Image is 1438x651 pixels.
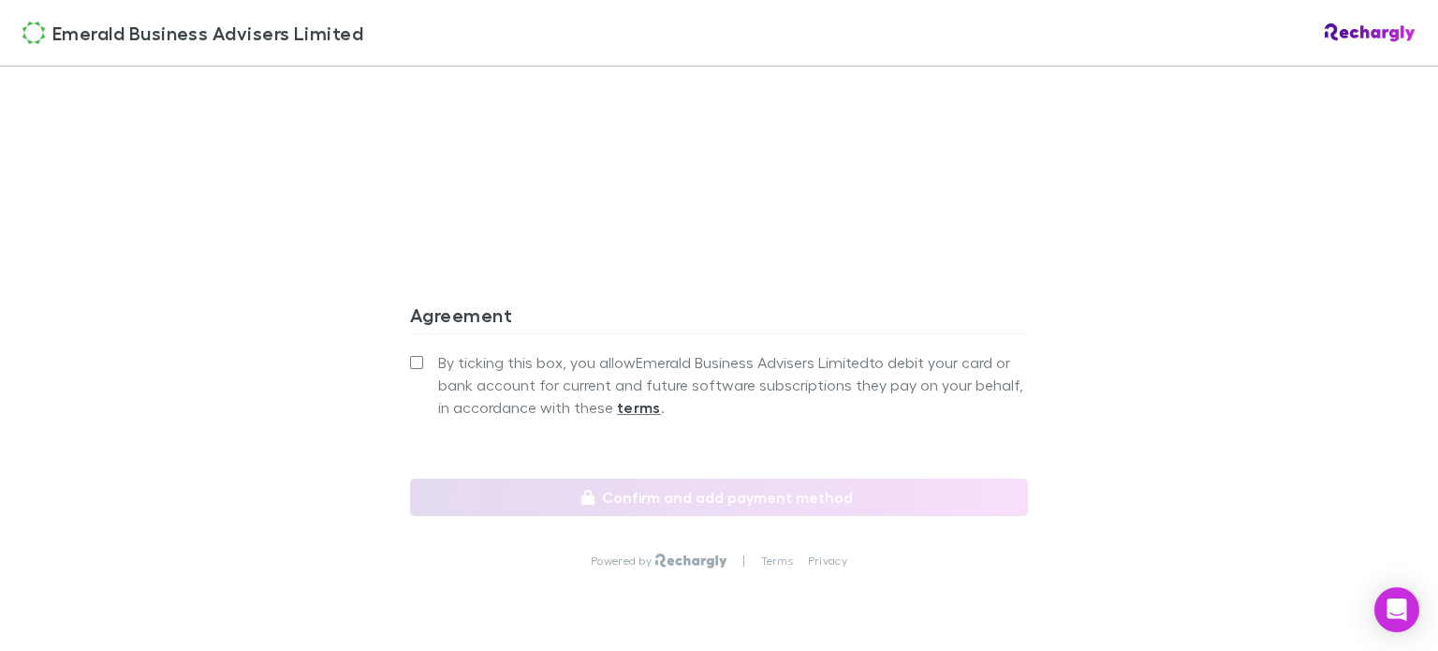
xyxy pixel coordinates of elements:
[808,554,847,569] a: Privacy
[1325,23,1416,42] img: Rechargly Logo
[22,22,45,44] img: Emerald Business Advisers Limited's Logo
[617,398,661,417] strong: terms
[655,554,727,569] img: Rechargly Logo
[410,479,1028,516] button: Confirm and add payment method
[742,554,745,569] p: |
[1374,587,1419,632] div: Open Intercom Messenger
[761,554,793,569] a: Terms
[591,554,655,569] p: Powered by
[52,19,363,47] span: Emerald Business Advisers Limited
[410,303,1028,333] h3: Agreement
[438,351,1028,419] span: By ticking this box, you allow Emerald Business Advisers Limited to debit your card or bank accou...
